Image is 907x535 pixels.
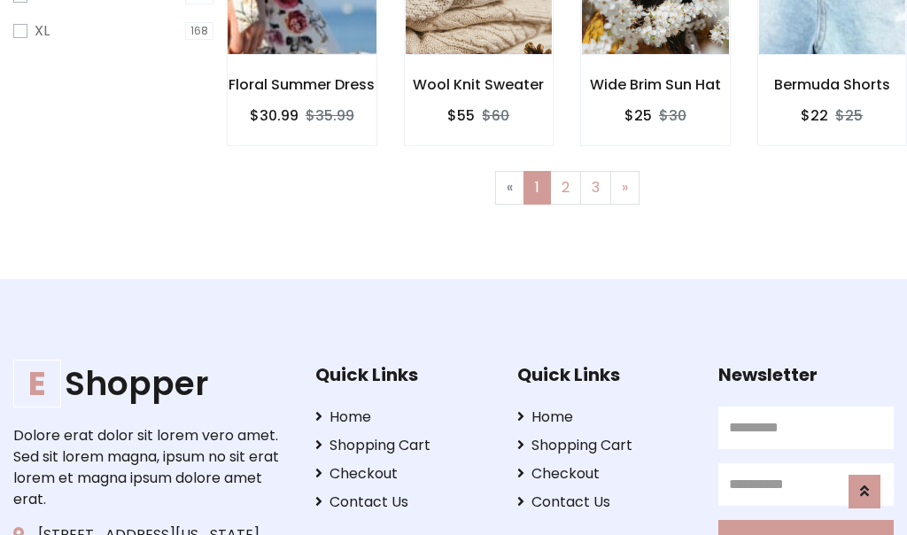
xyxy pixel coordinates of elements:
[315,435,491,456] a: Shopping Cart
[13,364,288,404] h1: Shopper
[405,76,554,93] h6: Wool Knit Sweater
[13,425,288,510] p: Dolore erat dolor sit lorem vero amet. Sed sit lorem magna, ipsum no sit erat lorem et magna ipsu...
[306,105,354,126] del: $35.99
[801,107,828,124] h6: $22
[447,107,475,124] h6: $55
[622,177,628,198] span: »
[523,171,551,205] a: 1
[718,364,894,385] h5: Newsletter
[315,463,491,485] a: Checkout
[758,76,907,93] h6: Bermuda Shorts
[315,407,491,428] a: Home
[517,492,693,513] a: Contact Us
[835,105,863,126] del: $25
[240,171,894,205] nav: Page navigation
[35,20,50,42] label: XL
[228,76,376,93] h6: Floral Summer Dress
[315,492,491,513] a: Contact Us
[580,171,611,205] a: 3
[517,364,693,385] h5: Quick Links
[517,435,693,456] a: Shopping Cart
[315,364,491,385] h5: Quick Links
[517,463,693,485] a: Checkout
[517,407,693,428] a: Home
[185,22,213,40] span: 168
[13,360,61,407] span: E
[13,364,288,404] a: EShopper
[624,107,652,124] h6: $25
[659,105,686,126] del: $30
[610,171,640,205] a: Next
[581,76,730,93] h6: Wide Brim Sun Hat
[250,107,298,124] h6: $30.99
[550,171,581,205] a: 2
[482,105,509,126] del: $60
